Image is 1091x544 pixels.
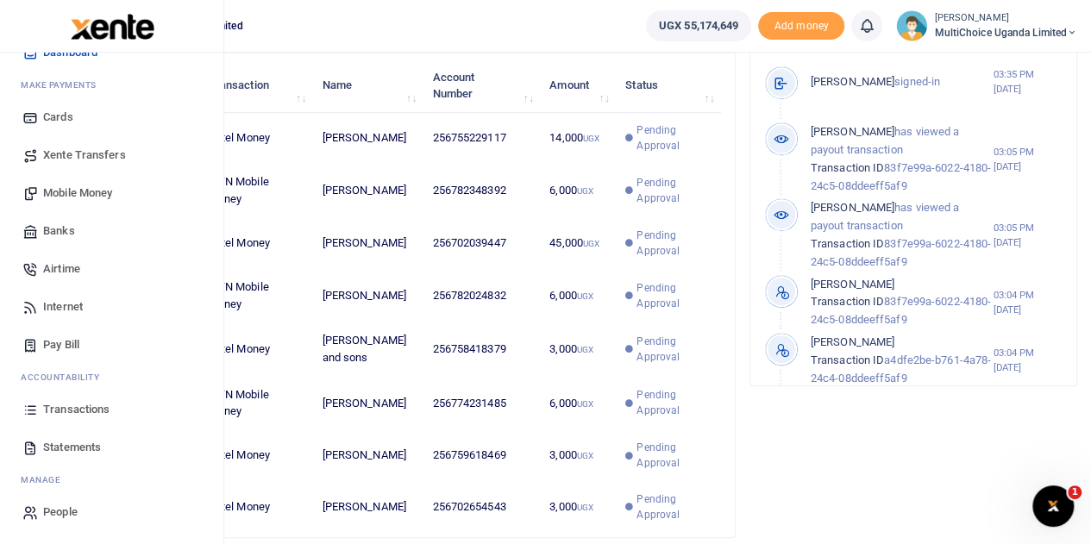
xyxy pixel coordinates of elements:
span: Pending Approval [636,491,711,522]
li: M [14,72,210,98]
th: Transaction: activate to sort column ascending [199,59,313,112]
p: a4dfe2be-b761-4a78-24c4-08ddeeff5af9 [811,334,994,387]
span: Transaction ID [811,161,884,174]
a: Xente Transfers [14,136,210,174]
span: Internet [43,298,83,316]
span: countability [34,371,99,384]
img: logo-large [71,14,154,40]
td: MTN Mobile Money [199,377,313,430]
td: MTN Mobile Money [199,269,313,322]
a: Pay Bill [14,326,210,364]
td: 256759618469 [423,430,540,481]
span: [PERSON_NAME] [811,201,894,214]
span: Pending Approval [636,387,711,418]
th: Amount: activate to sort column ascending [540,59,616,112]
li: M [14,466,210,493]
li: Toup your wallet [758,12,844,41]
a: Internet [14,288,210,326]
a: Add money [758,18,844,31]
a: Cards [14,98,210,136]
td: [PERSON_NAME] and sons [312,322,423,376]
p: has viewed a payout transaction 83f7e99a-6022-4180-24c5-08ddeeff5af9 [811,123,994,195]
small: [PERSON_NAME] [934,11,1077,26]
td: 45,000 [540,217,616,268]
td: 256774231485 [423,377,540,430]
small: 03:05 PM [DATE] [993,221,1063,250]
span: Pay Bill [43,336,79,353]
a: profile-user [PERSON_NAME] MultiChoice Uganda Limited [896,10,1077,41]
p: has viewed a payout transaction 83f7e99a-6022-4180-24c5-08ddeeff5af9 [811,199,994,271]
span: UGX 55,174,649 [659,17,738,34]
a: Banks [14,212,210,250]
span: Pending Approval [636,440,711,471]
span: Cards [43,109,73,126]
small: UGX [577,503,593,512]
small: UGX [577,186,593,196]
img: profile-user [896,10,927,41]
small: UGX [577,345,593,354]
td: [PERSON_NAME] [312,113,423,164]
p: signed-in [811,73,994,91]
span: Pending Approval [636,228,711,259]
span: Transactions [43,401,110,418]
a: Statements [14,428,210,466]
span: Transaction ID [811,295,884,308]
span: ake Payments [29,78,97,91]
td: 3,000 [540,430,616,481]
span: Pending Approval [636,334,711,365]
td: 3,000 [540,481,616,531]
span: anage [29,473,61,486]
td: 256702654543 [423,481,540,531]
small: UGX [577,399,593,409]
td: MTN Mobile Money [199,164,313,217]
span: People [43,503,78,521]
td: Airtel Money [199,430,313,481]
a: Transactions [14,391,210,428]
small: UGX [583,134,599,143]
span: [PERSON_NAME] [811,335,894,348]
small: 03:04 PM [DATE] [993,288,1063,317]
a: Dashboard [14,34,210,72]
td: Airtel Money [199,481,313,531]
td: 6,000 [540,377,616,430]
td: Airtel Money [199,113,313,164]
td: [PERSON_NAME] [312,377,423,430]
li: Ac [14,364,210,391]
td: 14,000 [540,113,616,164]
td: 256758418379 [423,322,540,376]
a: UGX 55,174,649 [646,10,751,41]
td: 256702039447 [423,217,540,268]
small: UGX [583,239,599,248]
span: Xente Transfers [43,147,126,164]
td: 256782348392 [423,164,540,217]
th: Account Number: activate to sort column ascending [423,59,540,112]
a: Airtime [14,250,210,288]
span: Mobile Money [43,184,112,202]
small: UGX [577,291,593,301]
span: Airtime [43,260,80,278]
td: [PERSON_NAME] [312,481,423,531]
iframe: Intercom live chat [1032,485,1074,527]
span: Pending Approval [636,122,711,153]
span: Add money [758,12,844,41]
li: Wallet ballance [639,10,758,41]
a: People [14,493,210,531]
td: 6,000 [540,164,616,217]
small: 03:05 PM [DATE] [993,145,1063,174]
th: Status: activate to sort column ascending [616,59,721,112]
small: UGX [577,451,593,460]
span: Statements [43,439,101,456]
a: logo-small logo-large logo-large [69,19,154,32]
p: 83f7e99a-6022-4180-24c5-08ddeeff5af9 [811,276,994,329]
span: Banks [43,222,75,240]
td: [PERSON_NAME] [312,217,423,268]
span: Transaction ID [811,237,884,250]
td: 256782024832 [423,269,540,322]
td: [PERSON_NAME] [312,164,423,217]
td: 6,000 [540,269,616,322]
td: 256755229117 [423,113,540,164]
td: Airtel Money [199,322,313,376]
small: 03:35 PM [DATE] [993,67,1063,97]
span: Transaction ID [811,353,884,366]
span: [PERSON_NAME] [811,75,894,88]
